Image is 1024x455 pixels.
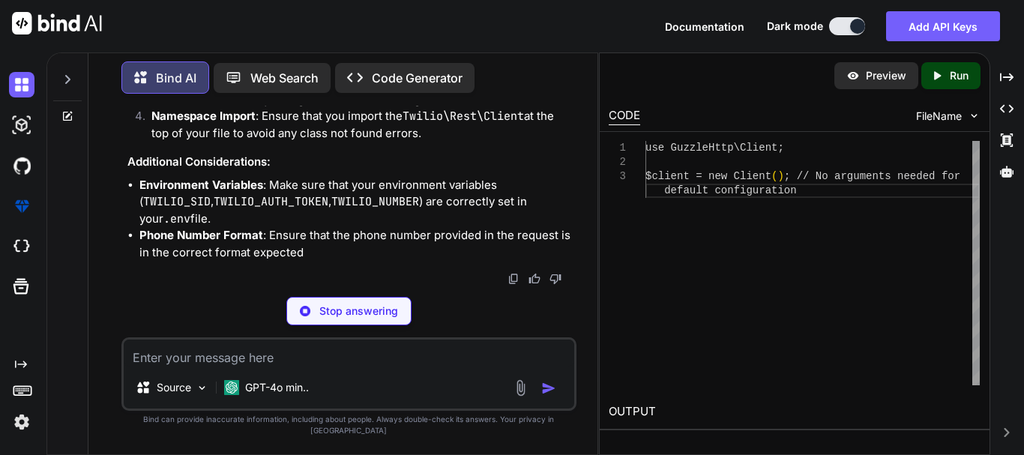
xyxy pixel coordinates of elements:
[139,228,263,242] strong: Phone Number Format
[767,19,823,34] span: Dark mode
[127,154,573,171] h3: Additional Considerations:
[121,414,576,436] p: Bind can provide inaccurate information, including about people. Always double-check its answers....
[9,72,34,97] img: darkChat
[784,170,960,182] span: ; // No arguments needed for
[224,380,239,395] img: GPT-4o mini
[664,184,796,196] span: default configuration
[771,170,777,182] span: (
[609,141,626,155] div: 1
[403,109,524,124] code: Twilio\Rest\Client
[151,108,573,142] p: : Ensure that you import the at the top of your file to avoid any class not found errors.
[12,12,102,34] img: Bind AI
[139,177,573,228] p: : Make sure that your environment variables ( , , ) are correctly set in your file.
[609,169,626,184] div: 3
[139,178,263,192] strong: Environment Variables
[156,69,196,87] p: Bind AI
[609,107,640,125] div: CODE
[9,112,34,138] img: darkAi-studio
[9,409,34,435] img: settings
[163,211,190,226] code: .env
[245,380,309,395] p: GPT-4o min..
[665,20,744,33] span: Documentation
[214,194,328,209] code: TWILIO_AUTH_TOKEN
[9,153,34,178] img: githubDark
[139,227,573,261] p: : Ensure that the phone number provided in the request is in the correct format expected
[372,69,463,87] p: Code Generator
[331,194,419,209] code: TWILIO_NUMBER
[508,273,519,285] img: copy
[600,394,990,430] h2: OUTPUT
[541,381,556,396] img: icon
[609,155,626,169] div: 2
[196,382,208,394] img: Pick Models
[846,69,860,82] img: preview
[319,304,398,319] p: Stop answering
[9,234,34,259] img: cloudideIcon
[777,170,783,182] span: )
[250,69,319,87] p: Web Search
[143,194,211,209] code: TWILIO_SID
[645,170,771,182] span: $client = new Client
[950,68,969,83] p: Run
[151,109,256,123] strong: Namespace Import
[665,19,744,34] button: Documentation
[968,109,981,122] img: chevron down
[645,142,784,154] span: use GuzzleHttp\Client;
[549,273,561,285] img: dislike
[157,380,191,395] p: Source
[886,11,1000,41] button: Add API Keys
[9,193,34,219] img: premium
[916,109,962,124] span: FileName
[528,273,540,285] img: like
[866,68,906,83] p: Preview
[512,379,529,397] img: attachment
